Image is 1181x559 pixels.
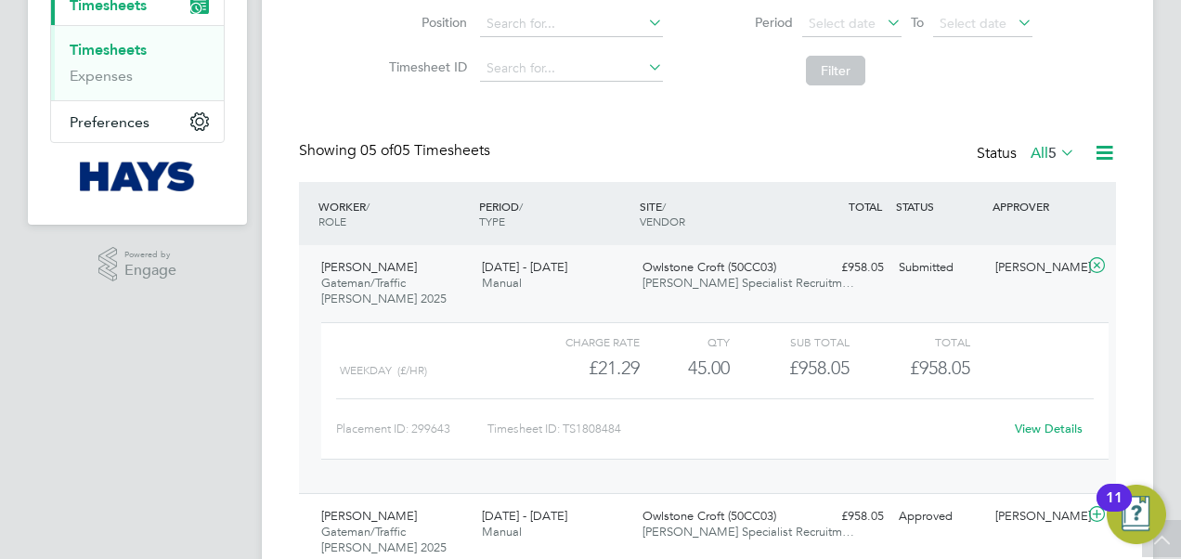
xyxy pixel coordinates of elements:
[988,501,1084,532] div: [PERSON_NAME]
[336,414,487,444] div: Placement ID: 299643
[487,414,1003,444] div: Timesheet ID: TS1808484
[299,141,494,161] div: Showing
[1048,144,1057,162] span: 5
[795,253,891,283] div: £958.05
[520,331,640,353] div: Charge rate
[360,141,394,160] span: 05 of
[905,10,929,34] span: To
[940,15,1006,32] span: Select date
[642,508,776,524] span: Owlstone Croft (50CC03)
[51,25,224,100] div: Timesheets
[891,189,988,223] div: STATUS
[988,253,1084,283] div: [PERSON_NAME]
[479,214,505,228] span: TYPE
[124,263,176,279] span: Engage
[482,259,567,275] span: [DATE] - [DATE]
[383,58,467,75] label: Timesheet ID
[70,67,133,84] a: Expenses
[635,189,796,238] div: SITE
[318,214,346,228] span: ROLE
[1107,485,1166,544] button: Open Resource Center, 11 new notifications
[474,189,635,238] div: PERIOD
[730,331,850,353] div: Sub Total
[891,253,988,283] div: Submitted
[709,14,793,31] label: Period
[314,189,474,238] div: WORKER
[321,508,417,524] span: [PERSON_NAME]
[640,331,730,353] div: QTY
[640,214,685,228] span: VENDOR
[366,199,370,214] span: /
[849,199,882,214] span: TOTAL
[321,524,447,555] span: Gateman/Traffic [PERSON_NAME] 2025
[642,275,854,291] span: [PERSON_NAME] Specialist Recruitm…
[891,501,988,532] div: Approved
[51,101,224,142] button: Preferences
[850,331,969,353] div: Total
[642,259,776,275] span: Owlstone Croft (50CC03)
[70,113,149,131] span: Preferences
[809,15,876,32] span: Select date
[482,524,522,539] span: Manual
[98,247,177,282] a: Powered byEngage
[360,141,490,160] span: 05 Timesheets
[1106,498,1123,522] div: 11
[977,141,1079,167] div: Status
[910,357,970,379] span: £958.05
[482,275,522,291] span: Manual
[730,353,850,383] div: £958.05
[988,189,1084,223] div: APPROVER
[806,56,865,85] button: Filter
[80,162,196,191] img: hays-logo-retina.png
[519,199,523,214] span: /
[520,353,640,383] div: £21.29
[321,275,447,306] span: Gateman/Traffic [PERSON_NAME] 2025
[642,524,854,539] span: [PERSON_NAME] Specialist Recruitm…
[662,199,666,214] span: /
[795,501,891,532] div: £958.05
[640,353,730,383] div: 45.00
[1031,144,1075,162] label: All
[340,364,427,377] span: Weekday (£/HR)
[482,508,567,524] span: [DATE] - [DATE]
[383,14,467,31] label: Position
[321,259,417,275] span: [PERSON_NAME]
[480,56,663,82] input: Search for...
[50,162,225,191] a: Go to home page
[480,11,663,37] input: Search for...
[1015,421,1083,436] a: View Details
[70,41,147,58] a: Timesheets
[124,247,176,263] span: Powered by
